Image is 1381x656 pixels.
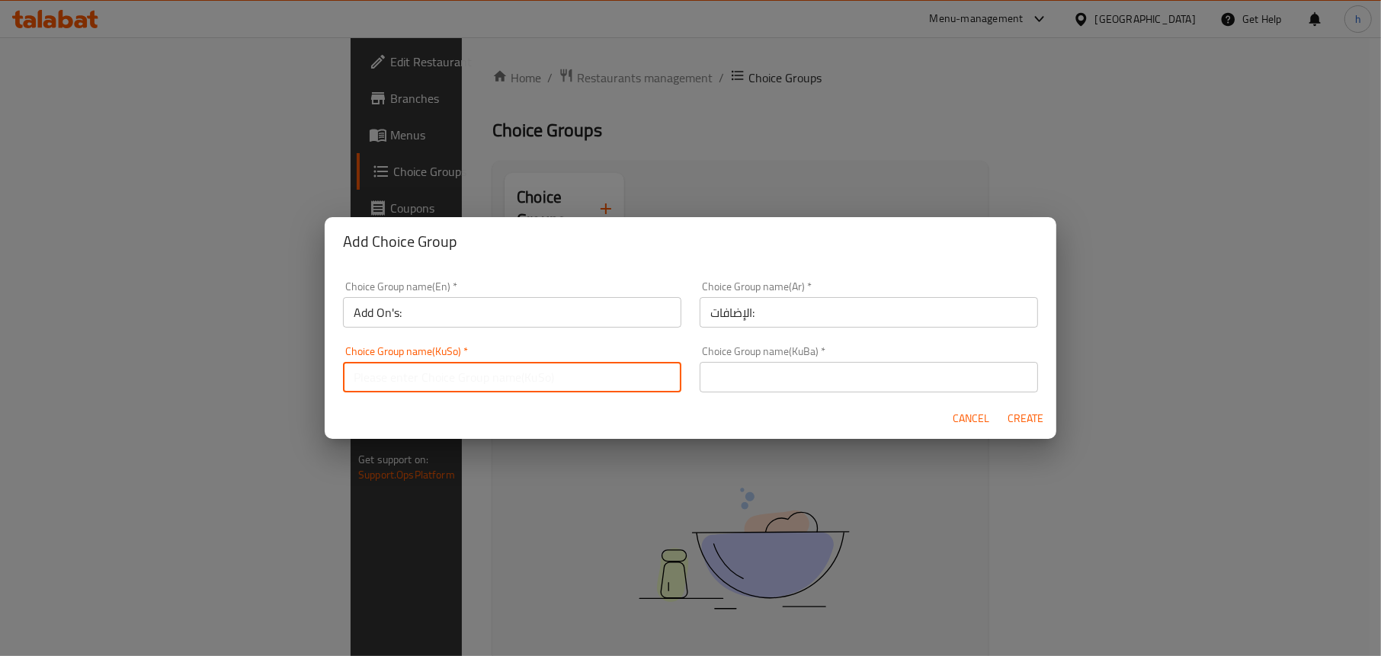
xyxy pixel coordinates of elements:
[953,409,989,428] span: Cancel
[700,362,1038,392] input: Please enter Choice Group name(KuBa)
[343,229,1038,254] h2: Add Choice Group
[947,405,995,433] button: Cancel
[1001,405,1050,433] button: Create
[700,297,1038,328] input: Please enter Choice Group name(ar)
[343,297,681,328] input: Please enter Choice Group name(en)
[343,362,681,392] input: Please enter Choice Group name(KuSo)
[1008,409,1044,428] span: Create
